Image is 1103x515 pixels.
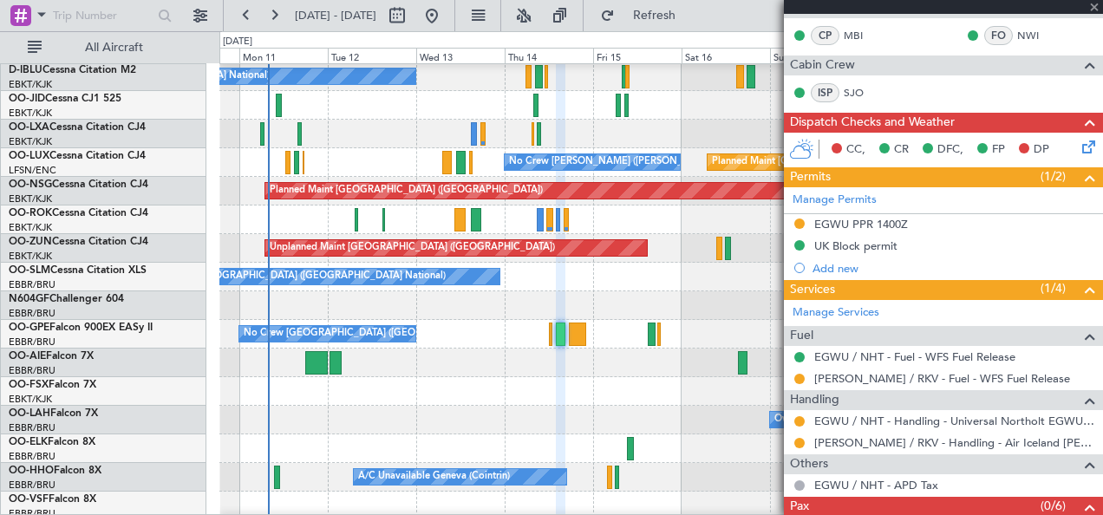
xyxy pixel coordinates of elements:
div: A/C Unavailable Geneva (Cointrin) [358,464,510,490]
a: Manage Permits [793,192,877,209]
a: Manage Services [793,304,879,322]
a: OO-VSFFalcon 8X [9,494,96,505]
a: EBBR/BRU [9,421,55,434]
a: EBKT/KJK [9,250,52,263]
a: OO-NSGCessna Citation CJ4 [9,179,148,190]
a: EBBR/BRU [9,278,55,291]
span: Dispatch Checks and Weather [790,113,955,133]
div: [DATE] [223,35,252,49]
span: CC, [846,141,865,159]
span: OO-ELK [9,437,48,447]
a: OO-HHOFalcon 8X [9,466,101,476]
div: EGWU PPR 1400Z [814,217,908,231]
span: OO-SLM [9,265,50,276]
span: Services [790,280,835,300]
div: Mon 11 [239,48,328,63]
span: OO-HHO [9,466,54,476]
a: D-IBLUCessna Citation M2 [9,65,136,75]
span: OO-ZUN [9,237,52,247]
div: No Crew [GEOGRAPHIC_DATA] ([GEOGRAPHIC_DATA] National) [155,264,446,290]
span: OO-JID [9,94,45,104]
span: All Aircraft [45,42,183,54]
a: OO-ROKCessna Citation CJ4 [9,208,148,218]
span: FP [992,141,1005,159]
span: Others [790,454,828,474]
a: LFSN/ENC [9,164,56,177]
a: OO-JIDCessna CJ1 525 [9,94,121,104]
a: OO-SLMCessna Citation XLS [9,265,147,276]
a: OO-FSXFalcon 7X [9,380,96,390]
a: EBKT/KJK [9,107,52,120]
a: OO-ELKFalcon 8X [9,437,95,447]
div: Add new [813,261,1094,276]
span: (1/4) [1041,279,1066,297]
span: OO-LAH [9,408,50,419]
a: EGWU / NHT - APD Tax [814,478,938,492]
span: (1/2) [1041,167,1066,186]
a: EBBR/BRU [9,364,55,377]
a: EBBR/BRU [9,307,55,320]
a: EBKT/KJK [9,135,52,148]
a: NWI [1017,28,1056,43]
span: Refresh [618,10,691,22]
div: Planned Maint [GEOGRAPHIC_DATA] ([GEOGRAPHIC_DATA]) [270,178,543,204]
div: Thu 14 [505,48,593,63]
span: DP [1034,141,1049,159]
a: EBBR/BRU [9,479,55,492]
div: Sat 16 [682,48,770,63]
span: Handling [790,390,839,410]
span: [DATE] - [DATE] [295,8,376,23]
a: EBBR/BRU [9,450,55,463]
div: CP [811,26,839,45]
div: Planned Maint [GEOGRAPHIC_DATA] ([GEOGRAPHIC_DATA]) [712,149,985,175]
a: EGWU / NHT - Handling - Universal Northolt EGWU / NHT [814,414,1094,428]
a: OO-AIEFalcon 7X [9,351,94,362]
a: MBI [844,28,883,43]
a: [PERSON_NAME] / RKV - Handling - Air Iceland [PERSON_NAME] / RKV [814,435,1094,450]
a: EBKT/KJK [9,221,52,234]
button: Refresh [592,2,696,29]
span: OO-NSG [9,179,52,190]
span: OO-GPE [9,323,49,333]
span: OO-LXA [9,122,49,133]
span: CR [894,141,909,159]
div: UK Block permit [814,238,897,253]
div: Sun 17 [770,48,858,63]
a: EBKT/KJK [9,192,52,205]
span: Cabin Crew [790,55,855,75]
a: OO-LAHFalcon 7X [9,408,98,419]
a: SJO [844,85,883,101]
input: Trip Number [53,3,153,29]
span: OO-FSX [9,380,49,390]
div: Unplanned Maint [GEOGRAPHIC_DATA] ([GEOGRAPHIC_DATA]) [270,235,555,261]
div: No Crew [GEOGRAPHIC_DATA] ([GEOGRAPHIC_DATA] National) [244,321,534,347]
a: EGWU / NHT - Fuel - WFS Fuel Release [814,349,1015,364]
a: OO-ZUNCessna Citation CJ4 [9,237,148,247]
span: (0/6) [1041,497,1066,515]
div: Fri 15 [593,48,682,63]
a: OO-GPEFalcon 900EX EASy II [9,323,153,333]
a: EBBR/BRU [9,336,55,349]
span: OO-AIE [9,351,46,362]
span: DFC, [937,141,963,159]
a: OO-LUXCessna Citation CJ4 [9,151,146,161]
a: [PERSON_NAME] / RKV - Fuel - WFS Fuel Release [814,371,1070,386]
div: No Crew [PERSON_NAME] ([PERSON_NAME]) [509,149,717,175]
a: EBKT/KJK [9,393,52,406]
span: OO-LUX [9,151,49,161]
span: OO-ROK [9,208,52,218]
a: N604GFChallenger 604 [9,294,124,304]
div: ISP [811,83,839,102]
div: Wed 13 [416,48,505,63]
div: FO [984,26,1013,45]
span: OO-VSF [9,494,49,505]
span: Permits [790,167,831,187]
div: Tue 12 [328,48,416,63]
span: N604GF [9,294,49,304]
span: Fuel [790,326,813,346]
button: All Aircraft [19,34,188,62]
span: D-IBLU [9,65,42,75]
a: OO-LXACessna Citation CJ4 [9,122,146,133]
a: EBKT/KJK [9,78,52,91]
div: Owner [GEOGRAPHIC_DATA] ([GEOGRAPHIC_DATA] National) [774,407,1054,433]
